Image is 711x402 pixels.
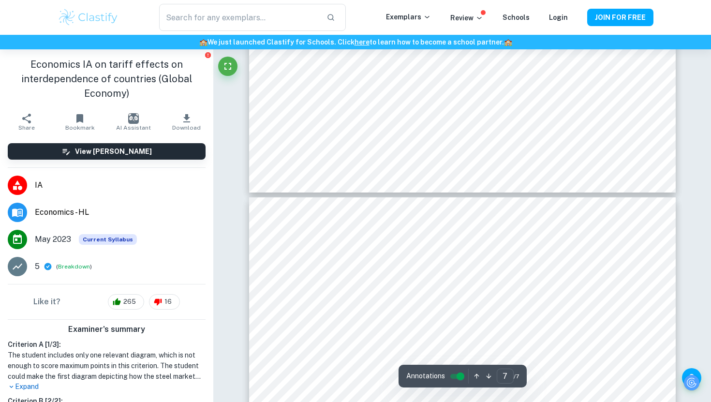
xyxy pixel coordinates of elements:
span: / 7 [514,372,519,381]
a: here [355,38,370,46]
span: 🏫 [504,38,512,46]
span: Current Syllabus [79,234,137,245]
button: Report issue [204,51,211,59]
p: 5 [35,261,40,272]
a: Schools [503,14,530,21]
div: 16 [149,294,180,310]
span: 16 [159,297,177,307]
h1: Economics IA on tariff effects on interdependence of countries (Global Economy) [8,57,206,101]
span: IA [35,179,206,191]
span: May 2023 [35,234,71,245]
span: ( ) [56,262,92,271]
div: 265 [108,294,144,310]
span: 🏫 [199,38,207,46]
span: Annotations [406,371,445,381]
button: Fullscreen [218,57,237,76]
p: Expand [8,382,206,392]
span: Economics - HL [35,207,206,218]
span: AI Assistant [116,124,151,131]
span: Bookmark [65,124,95,131]
span: Download [172,124,201,131]
button: JOIN FOR FREE [587,9,653,26]
img: Clastify logo [58,8,119,27]
span: Share [18,124,35,131]
button: Breakdown [58,262,90,271]
button: Bookmark [53,108,106,135]
div: This exemplar is based on the current syllabus. Feel free to refer to it for inspiration/ideas wh... [79,234,137,245]
button: AI Assistant [107,108,160,135]
img: AI Assistant [128,113,139,124]
h6: Criterion A [ 1 / 3 ]: [8,339,206,350]
p: Review [450,13,483,23]
button: Help and Feedback [682,368,701,387]
button: Download [160,108,213,135]
p: Exemplars [386,12,431,22]
h6: Like it? [33,296,60,308]
h1: The student includes only one relevant diagram, which is not enough to score maximum points in th... [8,350,206,382]
span: 265 [118,297,141,307]
h6: Examiner's summary [4,324,209,335]
h6: We just launched Clastify for Schools. Click to learn how to become a school partner. [2,37,709,47]
button: View [PERSON_NAME] [8,143,206,160]
h6: View [PERSON_NAME] [75,146,152,157]
a: Login [549,14,568,21]
input: Search for any exemplars... [159,4,319,31]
